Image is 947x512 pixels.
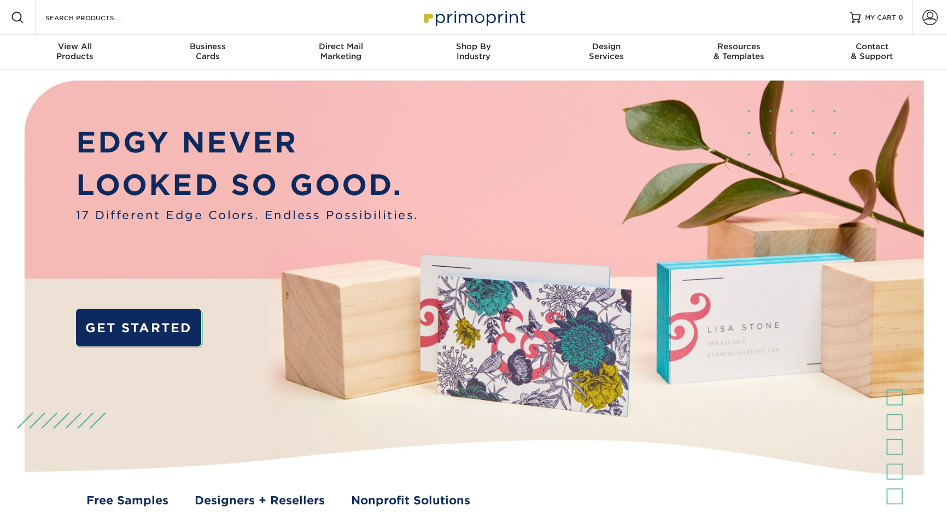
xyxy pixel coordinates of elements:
div: & Templates [673,42,805,61]
div: Cards [142,42,274,61]
div: Industry [407,42,540,61]
a: GET STARTED [76,309,201,346]
a: Shop ByIndustry [407,35,540,70]
a: BusinessCards [142,35,274,70]
a: Resources& Templates [673,35,805,70]
span: 0 [898,14,903,21]
div: & Support [805,42,938,61]
a: Direct MailMarketing [274,35,407,70]
span: Resources [673,42,805,51]
a: Designers + Resellers [195,492,325,509]
img: Primoprint [419,5,528,29]
span: 17 Different Edge Colors. Endless Possibilities. [76,207,419,223]
span: Direct Mail [274,42,407,51]
a: View AllProducts [9,35,142,70]
span: MY CART [865,13,896,22]
input: SEARCH PRODUCTS..... [44,11,151,24]
p: EDGY NEVER [76,121,419,164]
span: Shop By [407,42,540,51]
a: Nonprofit Solutions [351,492,470,509]
div: Marketing [274,42,407,61]
span: Design [540,42,673,51]
span: Contact [805,42,938,51]
span: Business [142,42,274,51]
p: LOOKED SO GOOD. [76,164,419,207]
span: View All [9,42,142,51]
a: Contact& Support [805,35,938,70]
div: Services [540,42,673,61]
div: Products [9,42,142,61]
a: DesignServices [540,35,673,70]
a: Free Samples [86,492,168,509]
